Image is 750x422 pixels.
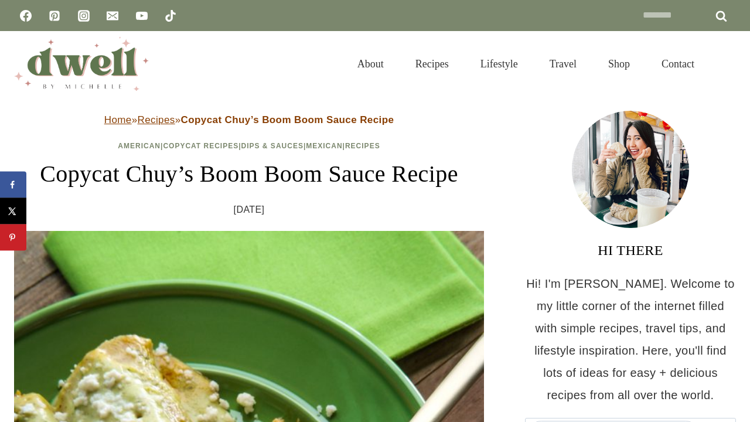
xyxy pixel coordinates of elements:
[14,37,149,91] img: DWELL by michelle
[465,43,534,84] a: Lifestyle
[646,43,710,84] a: Contact
[306,142,342,150] a: Mexican
[534,43,592,84] a: Travel
[104,114,394,125] span: » »
[592,43,646,84] a: Shop
[525,273,736,406] p: Hi! I'm [PERSON_NAME]. Welcome to my little corner of the internet filled with simple recipes, tr...
[342,43,710,84] nav: Primary Navigation
[104,114,132,125] a: Home
[400,43,465,84] a: Recipes
[118,142,161,150] a: American
[72,4,96,28] a: Instagram
[181,114,394,125] strong: Copycat Chuy’s Boom Boom Sauce Recipe
[138,114,175,125] a: Recipes
[525,240,736,261] h3: HI THERE
[14,156,484,192] h1: Copycat Chuy’s Boom Boom Sauce Recipe
[101,4,124,28] a: Email
[234,201,265,219] time: [DATE]
[345,142,380,150] a: Recipes
[342,43,400,84] a: About
[163,142,238,150] a: Copycat Recipes
[716,54,736,74] button: View Search Form
[118,142,380,150] span: | | | |
[241,142,304,150] a: Dips & Sauces
[130,4,154,28] a: YouTube
[159,4,182,28] a: TikTok
[14,4,37,28] a: Facebook
[43,4,66,28] a: Pinterest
